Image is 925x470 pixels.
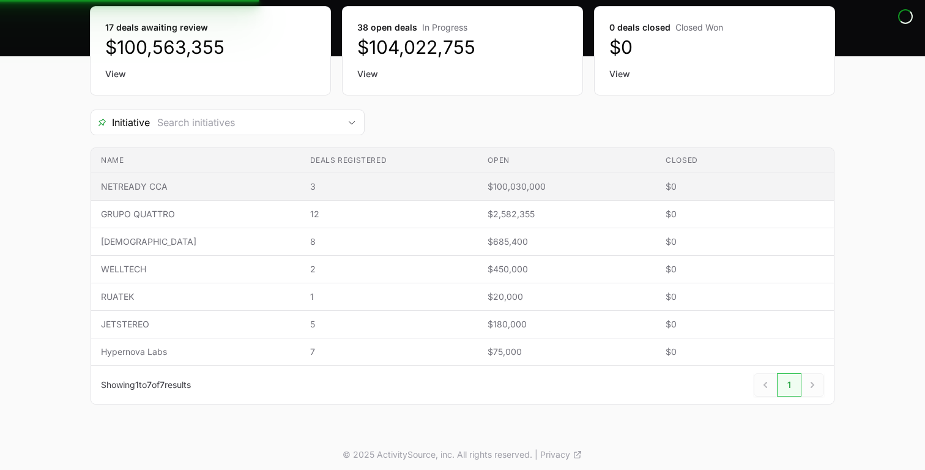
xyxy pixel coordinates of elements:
[147,379,152,390] span: 7
[101,346,291,358] span: Hypernova Labs
[488,346,646,358] span: $75,000
[666,263,824,275] span: $0
[300,148,478,173] th: Deals registered
[777,373,801,397] a: 1
[666,236,824,248] span: $0
[91,110,834,405] section: Deals Filters
[150,110,340,135] input: Search initiatives
[101,379,191,391] p: Showing to of results
[488,208,646,220] span: $2,582,355
[101,318,291,330] span: JETSTEREO
[101,181,291,193] span: NETREADY CCA
[609,36,820,58] dd: $0
[666,291,824,303] span: $0
[105,21,316,34] dt: 17 deals awaiting review
[666,208,824,220] span: $0
[91,115,150,130] span: Initiative
[488,236,646,248] span: $685,400
[310,181,469,193] span: 3
[488,318,646,330] span: $180,000
[310,208,469,220] span: 12
[340,110,364,135] div: Open
[101,208,291,220] span: GRUPO QUATTRO
[310,263,469,275] span: 2
[310,346,469,358] span: 7
[666,346,824,358] span: $0
[101,291,291,303] span: RUATEK
[666,181,824,193] span: $0
[357,68,568,80] a: View
[105,36,316,58] dd: $100,563,355
[343,449,532,461] p: © 2025 ActivitySource, inc. All rights reserved.
[535,449,538,461] span: |
[488,263,646,275] span: $450,000
[609,21,820,34] dt: 0 deals closed
[666,318,824,330] span: $0
[101,263,291,275] span: WELLTECH
[105,68,316,80] a: View
[609,68,820,80] a: View
[675,22,723,32] span: Closed Won
[488,291,646,303] span: $20,000
[101,236,291,248] span: [DEMOGRAPHIC_DATA]
[478,148,656,173] th: Open
[310,318,469,330] span: 5
[422,22,467,32] span: In Progress
[160,379,165,390] span: 7
[310,291,469,303] span: 1
[656,148,834,173] th: Closed
[488,181,646,193] span: $100,030,000
[540,449,582,461] a: Privacy
[310,236,469,248] span: 8
[357,21,568,34] dt: 38 open deals
[91,148,300,173] th: Name
[357,36,568,58] dd: $104,022,755
[135,379,139,390] span: 1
